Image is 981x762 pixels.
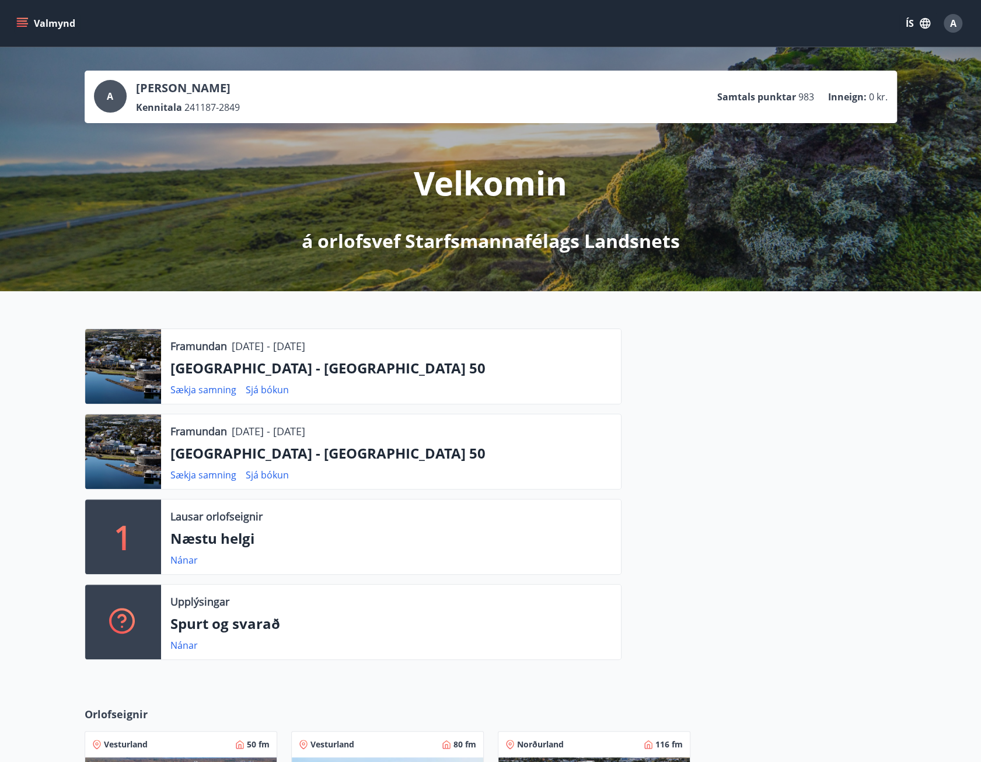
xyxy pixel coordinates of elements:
[104,739,148,750] span: Vesturland
[828,90,867,103] p: Inneign :
[246,469,289,481] a: Sjá bókun
[246,383,289,396] a: Sjá bókun
[107,90,113,103] span: A
[170,594,229,609] p: Upplýsingar
[170,424,227,439] p: Framundan
[136,101,182,114] p: Kennitala
[232,338,305,354] p: [DATE] - [DATE]
[170,338,227,354] p: Framundan
[655,739,683,750] span: 116 fm
[232,424,305,439] p: [DATE] - [DATE]
[170,383,236,396] a: Sækja samning
[414,160,567,205] p: Velkomin
[85,707,148,722] span: Orlofseignir
[184,101,240,114] span: 241187-2849
[170,443,612,463] p: [GEOGRAPHIC_DATA] - [GEOGRAPHIC_DATA] 50
[869,90,888,103] span: 0 kr.
[302,228,680,254] p: á orlofsvef Starfsmannafélags Landsnets
[247,739,270,750] span: 50 fm
[453,739,476,750] span: 80 fm
[939,9,967,37] button: A
[798,90,814,103] span: 983
[517,739,564,750] span: Norðurland
[717,90,796,103] p: Samtals punktar
[14,13,80,34] button: menu
[170,639,198,652] a: Nánar
[170,469,236,481] a: Sækja samning
[114,515,132,559] p: 1
[310,739,354,750] span: Vesturland
[950,17,956,30] span: A
[170,614,612,634] p: Spurt og svarað
[136,80,240,96] p: [PERSON_NAME]
[170,358,612,378] p: [GEOGRAPHIC_DATA] - [GEOGRAPHIC_DATA] 50
[170,554,198,567] a: Nánar
[899,13,937,34] button: ÍS
[170,529,612,548] p: Næstu helgi
[170,509,263,524] p: Lausar orlofseignir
